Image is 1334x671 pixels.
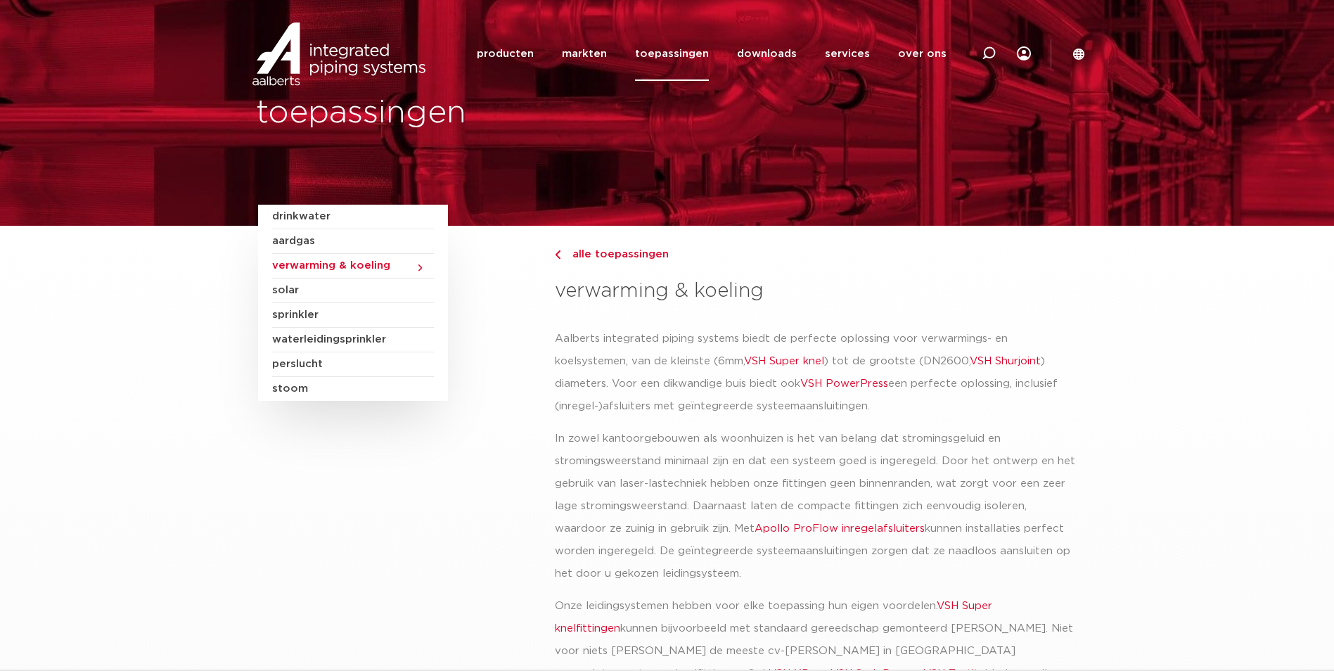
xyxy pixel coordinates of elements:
a: downloads [737,27,797,81]
a: drinkwater [272,205,434,229]
h3: verwarming & koeling [555,277,1076,305]
span: alle toepassingen [564,249,669,260]
nav: Menu [477,27,947,81]
a: sprinkler [272,303,434,328]
p: In zowel kantoorgebouwen als woonhuizen is het van belang dat stromingsgeluid en stromingsweersta... [555,428,1076,585]
h1: toepassingen [256,91,660,136]
a: VSH Shurjoint [970,356,1041,366]
a: toepassingen [635,27,709,81]
a: solar [272,279,434,303]
a: markten [562,27,607,81]
a: services [825,27,870,81]
a: producten [477,27,534,81]
p: Aalberts integrated piping systems biedt de perfecte oplossing voor verwarmings- en koelsystemen,... [555,328,1076,418]
img: chevron-right.svg [555,250,560,260]
a: VSH Super knel [744,356,824,366]
a: aardgas [272,229,434,254]
a: perslucht [272,352,434,377]
a: verwarming & koeling [272,254,434,279]
a: alle toepassingen [555,246,1076,263]
a: Apollo ProFlow inregelafsluiters [755,523,925,534]
a: stoom [272,377,434,401]
a: over ons [898,27,947,81]
a: VSH PowerPress [800,378,888,389]
a: waterleidingsprinkler [272,328,434,352]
